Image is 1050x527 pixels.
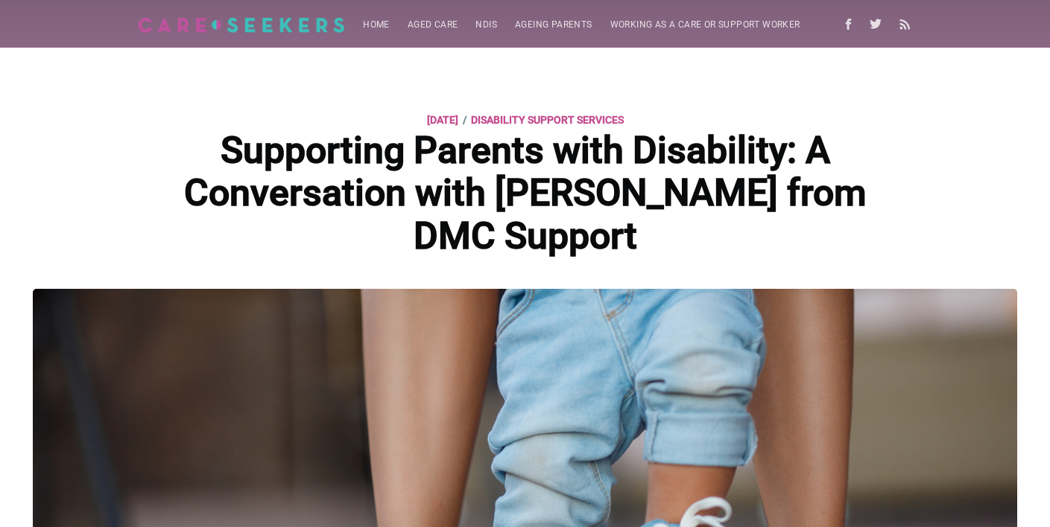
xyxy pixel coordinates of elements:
time: [DATE] [427,111,458,129]
img: Careseekers [138,17,346,33]
span: / [463,111,467,129]
a: Home [354,10,399,39]
a: Ageing parents [506,10,601,39]
a: disability support services [471,111,624,129]
a: NDIS [467,10,506,39]
h1: Supporting Parents with Disability: A Conversation with [PERSON_NAME] from DMC Support [169,130,881,258]
a: Aged Care [399,10,467,39]
a: Working as a care or support worker [601,10,809,39]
